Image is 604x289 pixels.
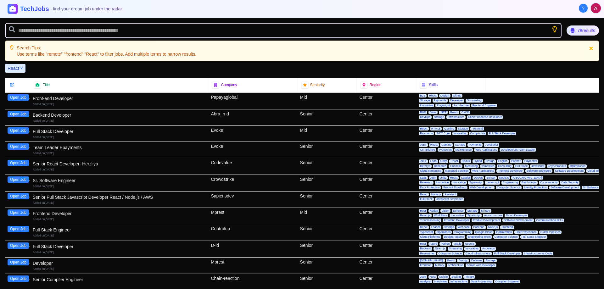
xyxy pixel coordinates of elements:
[428,209,439,213] span: Redux
[419,209,427,213] span: Rest
[443,225,456,229] span: DevOps
[8,275,29,282] button: Open Job
[33,128,206,135] div: Full Stack Developer
[461,159,471,163] span: Redux
[493,235,519,239] span: Computer Science
[419,143,428,147] span: .NET
[20,4,122,13] h1: TechJobs
[498,176,510,180] span: Node.js
[444,169,470,173] span: Managed Services
[419,115,432,119] span: DevOps
[452,242,462,246] span: Vue.js
[560,181,579,184] span: Data Security
[449,159,459,163] span: React
[454,143,467,147] span: Storage
[33,243,206,250] div: Full Stack Developer
[472,219,501,222] span: Product Development
[8,242,29,249] button: Open Job
[33,194,206,200] div: Senior Full Stack Javascript Developer React / Node.js / AWS
[473,176,484,180] span: Design
[430,193,442,196] span: Node.js
[435,197,464,201] span: Javascript Developer
[8,127,29,134] button: Open Job
[511,176,543,180] span: [GEOGRAPHIC_DATA]
[450,214,465,217] span: Innovative
[428,111,438,114] span: Saas
[439,111,448,114] span: .NET
[468,181,484,184] span: Typescript
[496,186,522,189] span: Computer Science
[419,127,429,131] span: React
[208,175,297,191] div: Crowdstrike
[208,224,297,241] div: Controlup
[483,214,503,217] span: Asynchronous
[8,209,29,216] button: Open Job
[8,160,29,166] button: Open Job
[485,176,497,180] span: Sensor
[357,93,416,109] div: Center
[8,193,29,199] button: Open Job
[474,148,498,152] span: Web Applications
[471,104,497,107] span: Frontend Engineer
[208,258,297,274] div: Mprest
[500,225,514,229] span: Frontend
[419,259,445,262] span: [DOMAIN_NAME].
[451,181,467,184] span: Innovation
[487,225,499,229] span: Node.js
[298,258,357,274] div: Senior
[8,111,29,117] button: Open Job
[419,275,427,279] span: Json
[419,159,428,163] span: .NET
[33,217,206,221] div: Added on [DATE]
[419,242,427,246] span: Rust
[554,169,585,173] span: Software Development
[208,126,297,142] div: Evoke
[514,164,529,168] span: Full Stack
[448,247,463,250] span: Streaming
[568,164,587,168] span: Optimization
[298,241,357,257] div: Senior
[440,209,450,213] span: Vision
[357,126,416,142] div: Center
[446,259,456,262] span: React
[439,94,450,97] span: Design
[435,231,452,234] span: Operations
[208,142,297,158] div: Evoke
[33,95,206,102] div: Front-end Developer
[523,252,553,255] span: Infrastructure as Code
[8,176,29,183] button: Open Job
[419,99,431,102] span: Storage
[208,192,297,208] div: Sapiensdev
[484,159,496,163] span: Design
[495,231,513,234] span: Optimization
[456,225,471,229] span: Webpack
[480,164,495,168] span: Templates
[485,181,500,184] span: Javascript
[33,102,206,106] div: Added on [DATE]
[419,247,432,250] span: Backend
[450,275,462,279] span: Scaling
[433,99,448,102] span: Payments
[429,176,438,180] span: Arch
[428,94,438,97] span: React
[551,26,558,32] button: Show search tips
[449,164,462,168] span: Financial
[33,276,206,283] div: Senior Compiler Engineer
[419,193,429,196] span: React
[433,164,448,168] span: Research
[501,181,519,184] span: Engineering
[464,242,476,246] span: Node.js
[33,112,206,118] div: Backend Developer
[430,225,441,229] span: Leader
[470,280,493,283] span: Data Processing
[428,242,439,246] span: Azure
[449,176,459,180] span: React
[500,148,536,152] span: Development Team Leader
[419,169,443,173] span: Cloud computing
[33,144,206,151] div: Team Leader Epayments
[488,132,516,135] span: Full Stack Developer
[449,99,464,102] span: Developer
[419,235,441,239] span: Cloud Platforms
[525,169,553,173] span: Software Engineers
[443,193,457,196] span: Assistant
